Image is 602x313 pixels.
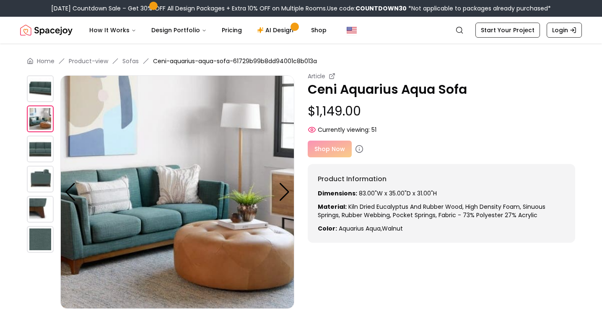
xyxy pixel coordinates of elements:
[318,189,565,198] p: 83.00"W x 35.00"D x 31.00"H
[547,23,582,38] a: Login
[69,57,108,65] a: Product-view
[20,17,582,44] nav: Global
[318,203,545,219] span: kiln dried Eucalyptus and Rubber wood, high density foam, Sinuous springs, Rubber webbing, Pocket...
[83,22,143,38] button: How It Works
[318,224,337,233] strong: Color:
[308,104,575,119] p: $1,149.00
[308,82,575,97] p: Ceni Aquarius Aqua Sofa
[339,224,382,233] span: aquarius aqua ,
[475,23,540,38] a: Start Your Project
[51,4,551,13] div: [DATE] Countdown Sale – Get 30% OFF All Design Packages + Extra 10% OFF on Multiple Rooms.
[355,4,407,13] b: COUNTDOWN30
[27,57,575,65] nav: breadcrumb
[382,224,403,233] span: walnut
[60,75,294,309] img: https://storage.googleapis.com/spacejoy-main/assets/61729b99b8dd94001c8b013a/product_1_899omdgd91ii
[318,189,357,198] strong: Dimensions:
[20,22,73,38] img: Spacejoy Logo
[37,57,54,65] a: Home
[27,136,54,162] img: https://storage.googleapis.com/spacejoy-main/assets/61729b99b8dd94001c8b013a/product_2_0pjko5mki26n
[318,126,370,134] span: Currently viewing:
[407,4,551,13] span: *Not applicable to packages already purchased*
[308,72,325,80] small: Article
[153,57,317,65] span: Ceni-aquarius-aqua-sofa-61729b99b8dd94001c8b013a
[304,22,333,38] a: Shop
[20,22,73,38] a: Spacejoy
[294,75,528,309] img: https://storage.googleapis.com/spacejoy-main/assets/61729b99b8dd94001c8b013a/product_2_0pjko5mki26n
[371,126,376,134] span: 51
[327,4,407,13] span: Use code:
[250,22,303,38] a: AI Design
[83,22,333,38] nav: Main
[215,22,249,38] a: Pricing
[27,166,54,192] img: https://storage.googleapis.com/spacejoy-main/assets/61729b99b8dd94001c8b013a/product_3_ao27e5lio7p9
[318,203,347,211] strong: Material:
[27,75,54,102] img: https://storage.googleapis.com/spacejoy-main/assets/61729b99b8dd94001c8b013a/product_0_79o7628goebg
[27,226,54,253] img: https://storage.googleapis.com/spacejoy-main/assets/61729b99b8dd94001c8b013a/product_5_bm6p67g39m9c
[145,22,213,38] button: Design Portfolio
[27,105,54,132] img: https://storage.googleapis.com/spacejoy-main/assets/61729b99b8dd94001c8b013a/product_1_899omdgd91ii
[122,57,139,65] a: Sofas
[318,174,565,184] h6: Product Information
[27,196,54,223] img: https://storage.googleapis.com/spacejoy-main/assets/61729b99b8dd94001c8b013a/product_4_ie85llpala7
[347,25,357,35] img: United States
